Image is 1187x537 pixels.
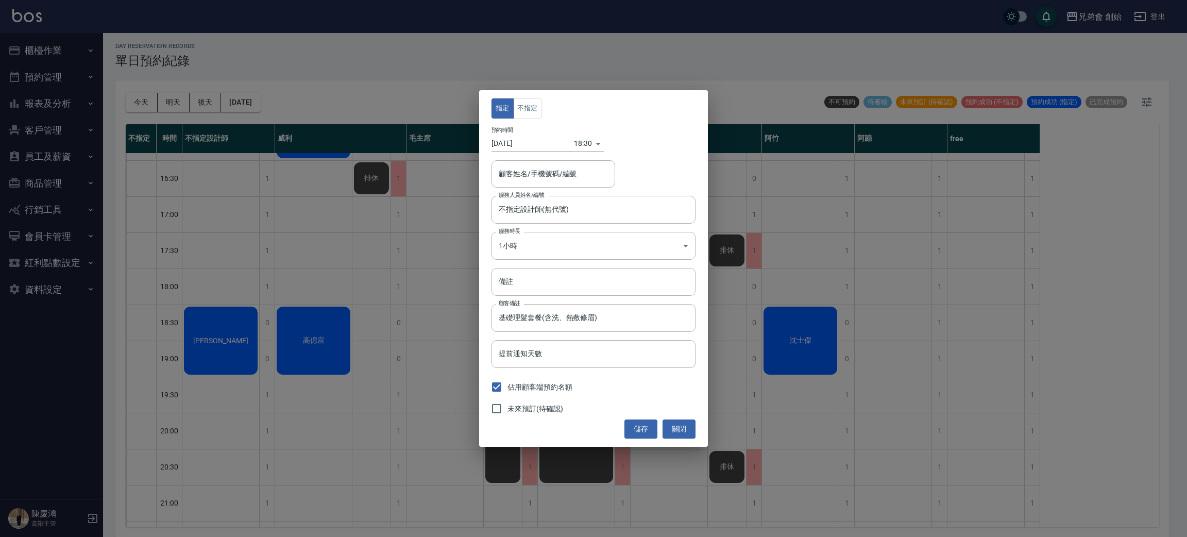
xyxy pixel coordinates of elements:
[663,419,696,439] button: 關閉
[491,232,696,260] div: 1小時
[491,126,513,134] label: 預約時間
[499,299,520,307] label: 顧客備註
[491,135,574,152] input: Choose date, selected date is 2025-08-12
[574,135,592,152] div: 18:30
[507,382,572,393] span: 佔用顧客端預約名額
[513,98,542,119] button: 不指定
[491,98,514,119] button: 指定
[507,404,563,414] span: 未來預訂(待確認)
[499,191,544,199] label: 服務人員姓名/編號
[499,227,520,235] label: 服務時長
[624,419,657,439] button: 儲存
